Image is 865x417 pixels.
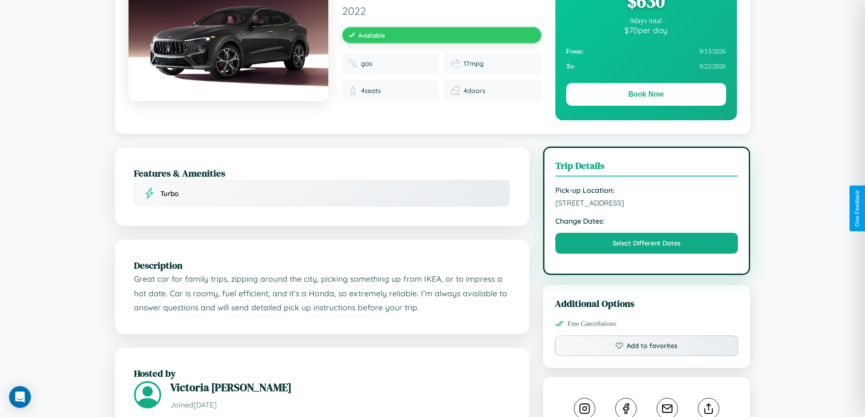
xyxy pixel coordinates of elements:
[566,17,726,25] div: 9 days total
[134,259,510,272] h2: Description
[348,86,357,95] img: Seats
[566,25,726,35] div: $ 70 per day
[555,335,739,356] button: Add to favorites
[566,63,575,70] strong: To:
[555,233,738,254] button: Select Different Dates
[361,87,381,95] span: 4 seats
[854,190,860,227] div: Give Feedback
[134,367,510,380] h2: Hosted by
[170,380,510,395] h3: Victoria [PERSON_NAME]
[9,386,31,408] div: Open Intercom Messenger
[555,159,738,177] h3: Trip Details
[464,59,484,68] span: 17 mpg
[451,86,460,95] img: Doors
[566,59,726,74] div: 9 / 22 / 2026
[555,297,739,310] h3: Additional Options
[361,59,372,68] span: gas
[464,87,485,95] span: 4 doors
[566,48,584,55] strong: From:
[451,59,460,68] img: Fuel efficiency
[134,272,510,315] p: Great car for family trips, zipping around the city, picking something up from IKEA, or to impres...
[568,320,617,328] span: Free Cancellations
[555,186,738,195] strong: Pick-up Location:
[170,398,510,412] p: Joined [DATE]
[358,31,385,39] span: Available
[134,167,510,180] h2: Features & Amenities
[566,83,726,106] button: Book Now
[160,189,178,198] span: Turbo
[555,198,738,207] span: [STREET_ADDRESS]
[555,216,738,226] strong: Change Dates:
[342,4,542,18] span: 2022
[348,59,357,68] img: Fuel type
[566,44,726,59] div: 9 / 13 / 2026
